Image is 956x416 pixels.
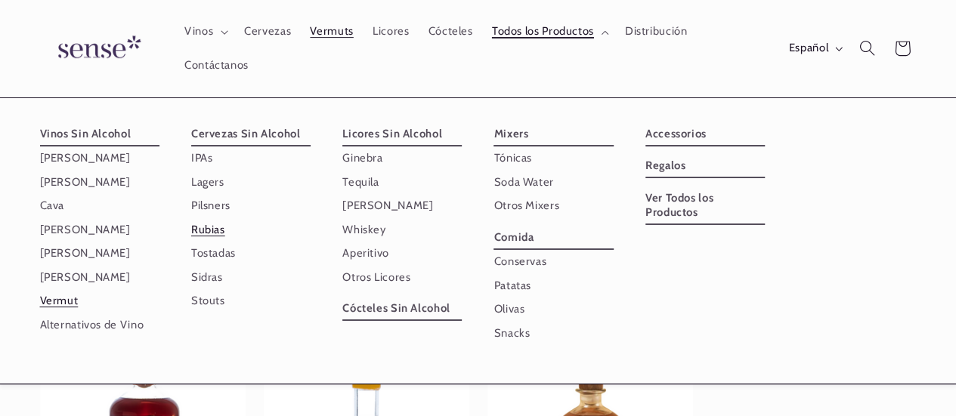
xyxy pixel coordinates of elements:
a: Snacks [493,321,613,344]
a: Sidras [191,266,311,289]
span: Vermuts [310,25,353,39]
a: Alternativos de Vino [40,313,159,336]
span: Licores [373,25,409,39]
a: Stouts [191,289,311,313]
a: Tónicas [493,146,613,170]
a: Sense [34,21,159,76]
a: Ginebra [342,146,462,170]
a: Cava [40,194,159,217]
span: Vinos [184,25,213,39]
a: Cervezas Sin Alcohol [191,122,311,146]
a: Tostadas [191,242,311,265]
a: Cócteles Sin Alcohol [342,297,462,321]
a: [PERSON_NAME] [342,194,462,217]
span: Español [789,40,828,57]
a: Whiskey [342,218,462,242]
a: Rubias [191,218,311,242]
a: Otros Mixers [493,194,613,217]
summary: Vinos [175,15,234,48]
span: Cervezas [244,25,291,39]
a: Regalos [645,154,765,178]
span: Contáctanos [184,58,249,72]
img: Sense [40,27,153,70]
button: Español [779,33,849,63]
span: Distribución [625,25,688,39]
a: Licores [363,15,419,48]
a: Conservas [493,250,613,273]
a: Aperitivo [342,242,462,265]
a: [PERSON_NAME] [40,266,159,289]
summary: Todos los Productos [482,15,615,48]
span: Todos los Productos [492,25,594,39]
a: Patatas [493,273,613,297]
a: IPAs [191,146,311,170]
a: [PERSON_NAME] [40,242,159,265]
a: Comida [493,226,613,250]
summary: Búsqueda [849,31,884,66]
a: Mixers [493,122,613,146]
a: [PERSON_NAME] [40,171,159,194]
a: Vermuts [301,15,364,48]
a: Contáctanos [175,48,258,82]
a: Soda Water [493,171,613,194]
a: Ver Todos los Productos [645,186,765,225]
a: Otros Licores [342,266,462,289]
a: Pilsners [191,194,311,217]
a: [PERSON_NAME] [40,218,159,242]
a: Accessorios [645,122,765,146]
a: Lagers [191,171,311,194]
a: Licores Sin Alcohol [342,122,462,146]
a: Cócteles [419,15,482,48]
a: Cervezas [234,15,300,48]
a: Vinos Sin Alcohol [40,122,159,146]
a: Vermut [40,289,159,313]
a: Tequila [342,171,462,194]
a: [PERSON_NAME] [40,146,159,170]
a: Distribución [615,15,697,48]
a: Olivas [493,297,613,321]
span: Cócteles [428,25,473,39]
